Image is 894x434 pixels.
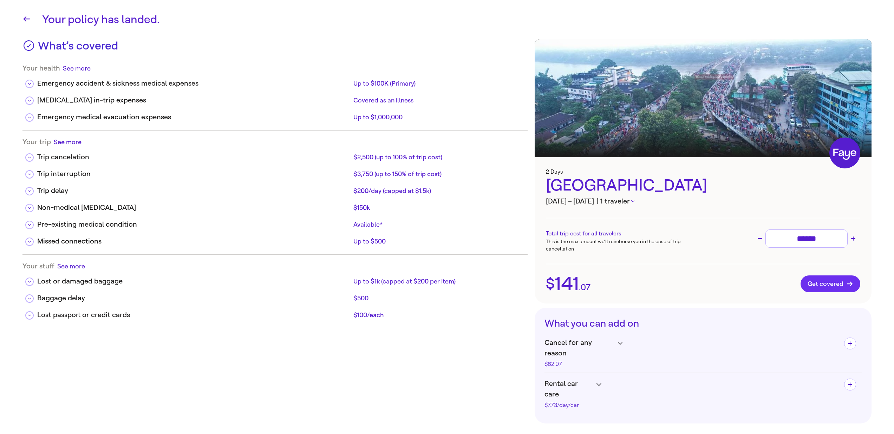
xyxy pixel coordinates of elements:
div: $62.07 [544,361,614,367]
div: Your trip [22,138,528,146]
h3: Total trip cost for all travelers [546,229,703,238]
div: Emergency accident & sickness medical expenses [37,78,351,89]
div: Emergency accident & sickness medical expensesUp to $100K (Primary) [22,73,528,89]
span: 07 [581,283,590,292]
div: Baggage delay [37,293,351,303]
div: $150k [353,203,522,212]
h4: Cancel for any reason$62.07 [544,338,622,367]
span: Get covered [808,280,853,287]
div: $100/each [353,311,522,319]
div: Missed connections [37,236,351,247]
div: Your stuff [22,262,528,271]
h3: [DATE] – [DATE] [546,196,860,207]
span: . [579,283,581,292]
div: [MEDICAL_DATA] in-trip expensesCovered as an illness [22,89,528,106]
div: Up to $500 [353,237,522,246]
h3: What you can add on [544,318,862,329]
button: Add [844,338,856,349]
div: Non-medical [MEDICAL_DATA] [37,202,351,213]
h3: 2 Days [546,168,860,175]
div: Covered as an illness [353,96,522,105]
div: $7.73 [544,402,593,408]
div: Missed connectionsUp to $500 [22,231,528,247]
div: Pre-existing medical conditionAvailable* [22,214,528,231]
span: Cancel for any reason [544,338,614,359]
div: [GEOGRAPHIC_DATA] [546,175,860,196]
div: Baggage delay$500 [22,287,528,304]
div: Non-medical [MEDICAL_DATA]$150k [22,197,528,214]
div: Pre-existing medical condition [37,219,351,230]
div: Up to $1,000,000 [353,113,522,121]
div: Lost or damaged baggage [37,276,351,287]
button: See more [54,138,81,146]
div: Available* [353,220,522,229]
div: Trip cancelation [37,152,351,162]
div: Up to $100K (Primary) [353,79,522,88]
button: Decrease trip cost [756,234,764,243]
div: Trip cancelation$2,500 (up to 100% of trip cost) [22,146,528,163]
button: Add [844,379,856,390]
div: Lost passport or credit cards [37,310,351,320]
div: $500 [353,294,522,302]
h3: What’s covered [38,39,118,57]
span: Rental car care [544,379,593,400]
p: This is the max amount we’ll reimburse you in the case of trip cancellation [546,238,703,253]
div: $200/day (capped at $1.5k) [353,187,522,195]
input: Trip cost [769,233,844,245]
div: Emergency medical evacuation expenses [37,112,351,122]
button: See more [63,64,91,73]
div: Lost or damaged baggageUp to $1k (capped at $200 per item) [22,271,528,287]
div: Emergency medical evacuation expensesUp to $1,000,000 [22,106,528,123]
button: Get covered [801,275,860,292]
h1: Your policy has landed. [42,11,872,28]
div: Trip delay$200/day (capped at $1.5k) [22,180,528,197]
div: Trip interruption$3,750 (up to 150% of trip cost) [22,163,528,180]
div: Your health [22,64,528,73]
button: Increase trip cost [849,234,857,243]
h4: Rental car care$7.73/day/car [544,379,601,408]
button: | 1 traveler [597,196,635,207]
div: Up to $1k (capped at $200 per item) [353,277,522,286]
div: $3,750 (up to 150% of trip cost) [353,170,522,178]
div: Trip interruption [37,169,351,179]
span: 141 [555,274,579,293]
button: See more [57,262,85,271]
div: $2,500 (up to 100% of trip cost) [353,153,522,161]
div: [MEDICAL_DATA] in-trip expenses [37,95,351,106]
span: /day/car [557,402,579,408]
div: Trip delay [37,186,351,196]
div: Lost passport or credit cards$100/each [22,304,528,321]
span: $ [546,276,555,291]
